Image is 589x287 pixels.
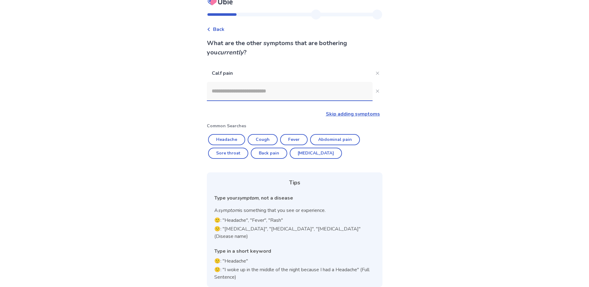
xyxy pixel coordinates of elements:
p: Calf pain [207,65,373,82]
div: Type in a short keyword [214,247,375,255]
i: symptom [237,195,258,201]
button: Headache [208,134,245,145]
a: Skip adding symptoms [326,111,380,117]
p: 🙂: "Headache" [214,257,375,265]
p: A is something that you see or experience. [214,207,375,214]
input: Close [207,82,373,100]
button: Close [373,68,382,78]
button: Fever [280,134,308,145]
button: Abdominal pain [310,134,360,145]
button: [MEDICAL_DATA] [290,148,342,159]
p: 🙁: "[MEDICAL_DATA]", "[MEDICAL_DATA]", "[MEDICAL_DATA]" (Disease name) [214,225,375,240]
button: Back pain [251,148,287,159]
div: Type your , not a disease [214,194,375,202]
i: symptom [218,207,239,214]
button: Close [373,86,382,96]
p: What are the other symptoms that are bothering you ? [207,39,382,57]
i: currently [217,48,244,57]
button: Sore throat [208,148,248,159]
p: 🙂: "Headache", "Fever", "Rash" [214,217,375,224]
button: Cough [248,134,278,145]
p: Common Searches [207,123,382,129]
div: Tips [214,179,375,187]
p: 🙁: "I woke up in the middle of the night because I had a Headache" (Full Sentence) [214,266,375,281]
span: Back [213,26,224,33]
